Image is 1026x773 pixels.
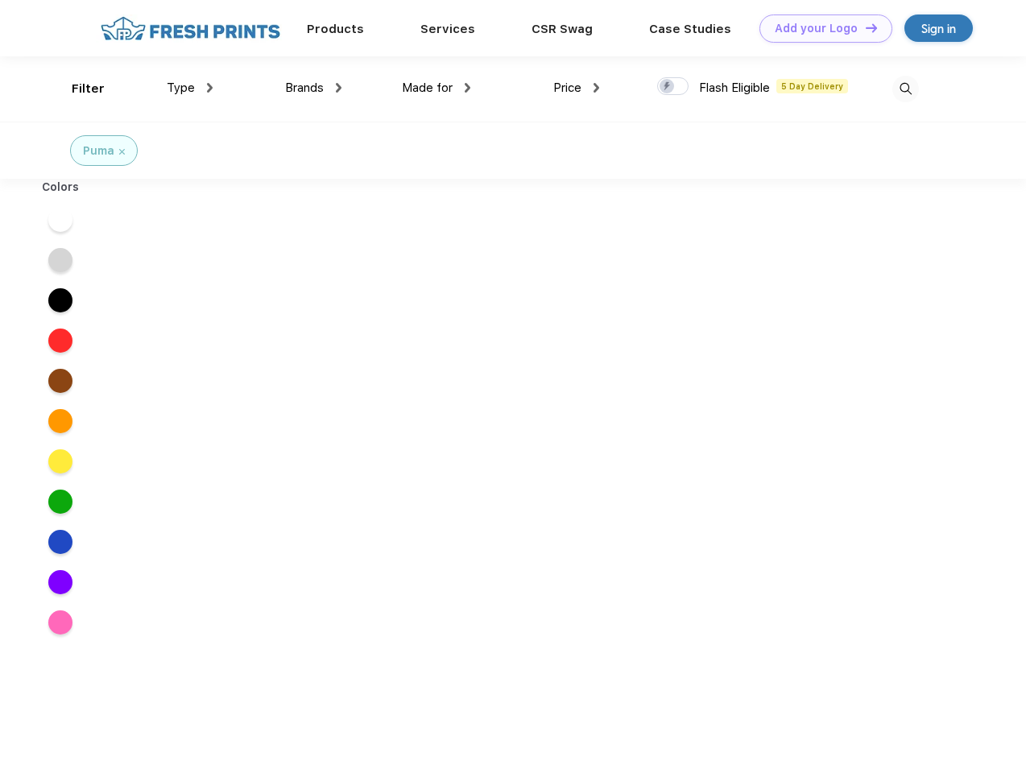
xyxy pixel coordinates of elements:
[96,14,285,43] img: fo%20logo%202.webp
[83,143,114,159] div: Puma
[775,22,858,35] div: Add your Logo
[285,81,324,95] span: Brands
[776,79,848,93] span: 5 Day Delivery
[167,81,195,95] span: Type
[921,19,956,38] div: Sign in
[594,83,599,93] img: dropdown.png
[904,14,973,42] a: Sign in
[420,22,475,36] a: Services
[402,81,453,95] span: Made for
[207,83,213,93] img: dropdown.png
[307,22,364,36] a: Products
[30,179,92,196] div: Colors
[465,83,470,93] img: dropdown.png
[553,81,581,95] span: Price
[72,80,105,98] div: Filter
[532,22,593,36] a: CSR Swag
[892,76,919,102] img: desktop_search.svg
[119,149,125,155] img: filter_cancel.svg
[699,81,770,95] span: Flash Eligible
[336,83,341,93] img: dropdown.png
[866,23,877,32] img: DT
